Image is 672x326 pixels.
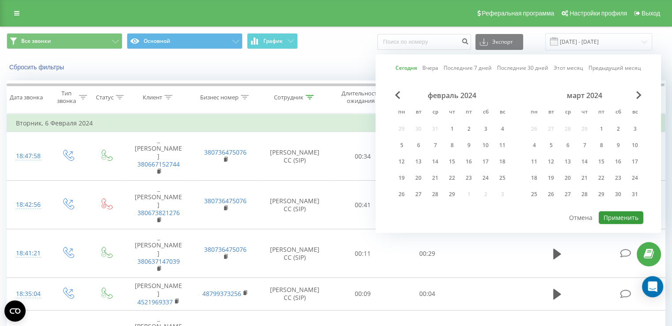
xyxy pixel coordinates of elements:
div: 8 [446,140,458,151]
abbr: понедельник [528,106,541,119]
a: Последние 7 дней [444,64,492,72]
div: 9 [612,140,624,151]
div: 17 [629,156,641,167]
div: пт 15 мар. 2024 г. [593,155,610,168]
div: 2 [612,123,624,135]
div: 20 [413,172,424,184]
div: 4 [528,140,540,151]
div: Клиент [143,94,162,101]
div: чт 7 мар. 2024 г. [576,139,593,152]
div: сб 23 мар. 2024 г. [610,171,626,185]
div: 11 [497,140,508,151]
a: 380637147039 [137,257,180,265]
div: пт 8 мар. 2024 г. [593,139,610,152]
div: Бизнес номер [200,94,239,101]
abbr: среда [429,106,442,119]
div: март 2024 [526,91,643,100]
div: 25 [528,189,540,200]
div: пт 22 мар. 2024 г. [593,171,610,185]
div: 7 [579,140,590,151]
div: пт 9 февр. 2024 г. [460,139,477,152]
div: пт 23 февр. 2024 г. [460,171,477,185]
a: Этот месяц [554,64,583,72]
div: вс 3 мар. 2024 г. [626,122,643,136]
div: Длительность ожидания [339,90,383,105]
div: 20 [562,172,573,184]
div: сб 30 мар. 2024 г. [610,188,626,201]
div: 13 [413,156,424,167]
div: вт 19 мар. 2024 г. [543,171,559,185]
div: пн 19 февр. 2024 г. [393,171,410,185]
div: 14 [579,156,590,167]
div: 28 [429,189,441,200]
div: 26 [396,189,407,200]
abbr: четверг [578,106,591,119]
div: 21 [579,172,590,184]
div: пт 16 февр. 2024 г. [460,155,477,168]
div: чт 1 февр. 2024 г. [444,122,460,136]
span: Реферальная программа [482,10,554,17]
div: вс 18 февр. 2024 г. [494,155,511,168]
div: пн 18 мар. 2024 г. [526,171,543,185]
div: 18 [528,172,540,184]
div: сб 10 февр. 2024 г. [477,139,494,152]
div: 18:41:21 [16,245,39,262]
abbr: вторник [544,106,558,119]
div: сб 9 мар. 2024 г. [610,139,626,152]
td: [PERSON_NAME] CC (SIP) [259,278,331,311]
div: 18 [497,156,508,167]
button: Применить [599,211,643,224]
td: [PERSON_NAME] [125,278,192,311]
a: 48799373256 [202,289,241,298]
div: ср 7 февр. 2024 г. [427,139,444,152]
div: 21 [429,172,441,184]
div: ср 6 мар. 2024 г. [559,139,576,152]
div: 16 [612,156,624,167]
div: вс 31 мар. 2024 г. [626,188,643,201]
abbr: пятница [462,106,475,119]
div: сб 16 мар. 2024 г. [610,155,626,168]
div: 14 [429,156,441,167]
div: вт 26 мар. 2024 г. [543,188,559,201]
div: Сотрудник [274,94,304,101]
div: февраль 2024 [393,91,511,100]
div: сб 17 февр. 2024 г. [477,155,494,168]
div: 3 [480,123,491,135]
button: Отмена [564,211,597,224]
div: 29 [596,189,607,200]
button: Основной [127,33,243,49]
div: пт 1 мар. 2024 г. [593,122,610,136]
div: 18:47:58 [16,148,39,165]
div: 16 [463,156,475,167]
div: вт 12 мар. 2024 г. [543,155,559,168]
td: [PERSON_NAME] CC (SIP) [259,229,331,278]
abbr: понедельник [395,106,408,119]
abbr: суббота [479,106,492,119]
div: 1 [446,123,458,135]
abbr: пятница [595,106,608,119]
div: 22 [446,172,458,184]
div: вс 24 мар. 2024 г. [626,171,643,185]
td: [PERSON_NAME] CC (SIP) [259,132,331,181]
div: вт 27 февр. 2024 г. [410,188,427,201]
input: Поиск по номеру [377,34,471,50]
div: 10 [629,140,641,151]
div: Тип звонка [56,90,76,105]
div: ср 20 мар. 2024 г. [559,171,576,185]
div: 8 [596,140,607,151]
div: 26 [545,189,557,200]
div: чт 8 февр. 2024 г. [444,139,460,152]
abbr: суббота [611,106,625,119]
abbr: четверг [445,106,459,119]
div: вс 4 февр. 2024 г. [494,122,511,136]
div: 22 [596,172,607,184]
div: вс 25 февр. 2024 г. [494,171,511,185]
div: чт 21 мар. 2024 г. [576,171,593,185]
div: 29 [446,189,458,200]
div: пн 4 мар. 2024 г. [526,139,543,152]
div: пн 5 февр. 2024 г. [393,139,410,152]
a: 380673821276 [137,208,180,217]
div: 25 [497,172,508,184]
a: Последние 30 дней [497,64,548,72]
div: 15 [596,156,607,167]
